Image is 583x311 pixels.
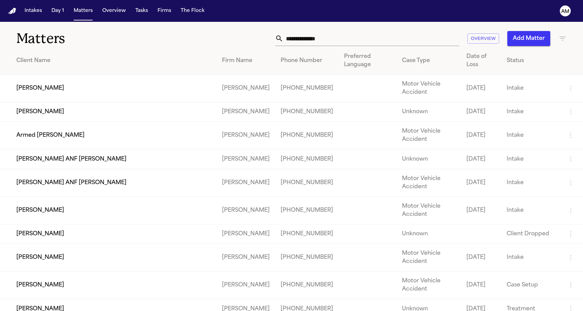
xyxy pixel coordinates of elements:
[281,57,333,65] div: Phone Number
[16,30,174,47] h1: Matters
[275,122,339,149] td: [PHONE_NUMBER]
[49,5,67,17] button: Day 1
[501,122,561,149] td: Intake
[397,75,461,102] td: Motor Vehicle Accident
[100,5,129,17] button: Overview
[397,169,461,196] td: Motor Vehicle Accident
[275,271,339,299] td: [PHONE_NUMBER]
[216,122,275,149] td: [PERSON_NAME]
[275,196,339,224] td: [PHONE_NUMBER]
[216,196,275,224] td: [PERSON_NAME]
[501,224,561,243] td: Client Dropped
[507,31,550,46] button: Add Matter
[397,224,461,243] td: Unknown
[216,224,275,243] td: [PERSON_NAME]
[8,8,16,14] a: Home
[22,5,45,17] button: Intakes
[222,57,270,65] div: Firm Name
[216,169,275,196] td: [PERSON_NAME]
[501,271,561,299] td: Case Setup
[466,53,496,69] div: Date of Loss
[133,5,151,17] button: Tasks
[275,102,339,122] td: [PHONE_NUMBER]
[461,196,501,224] td: [DATE]
[216,75,275,102] td: [PERSON_NAME]
[461,75,501,102] td: [DATE]
[216,244,275,271] td: [PERSON_NAME]
[561,9,569,14] text: AM
[155,5,174,17] button: Firms
[16,57,211,65] div: Client Name
[467,33,499,44] button: Overview
[397,196,461,224] td: Motor Vehicle Accident
[402,57,455,65] div: Case Type
[216,149,275,169] td: [PERSON_NAME]
[507,57,556,65] div: Status
[461,102,501,122] td: [DATE]
[216,271,275,299] td: [PERSON_NAME]
[178,5,207,17] button: The Flock
[461,149,501,169] td: [DATE]
[216,102,275,122] td: [PERSON_NAME]
[275,224,339,243] td: [PHONE_NUMBER]
[501,102,561,122] td: Intake
[397,102,461,122] td: Unknown
[501,149,561,169] td: Intake
[461,271,501,299] td: [DATE]
[501,244,561,271] td: Intake
[461,169,501,196] td: [DATE]
[397,149,461,169] td: Unknown
[397,271,461,299] td: Motor Vehicle Accident
[275,169,339,196] td: [PHONE_NUMBER]
[501,75,561,102] td: Intake
[501,169,561,196] td: Intake
[8,8,16,14] img: Finch Logo
[344,53,391,69] div: Preferred Language
[397,122,461,149] td: Motor Vehicle Accident
[501,196,561,224] td: Intake
[397,244,461,271] td: Motor Vehicle Accident
[275,75,339,102] td: [PHONE_NUMBER]
[461,122,501,149] td: [DATE]
[275,149,339,169] td: [PHONE_NUMBER]
[71,5,95,17] button: Matters
[461,244,501,271] td: [DATE]
[275,244,339,271] td: [PHONE_NUMBER]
